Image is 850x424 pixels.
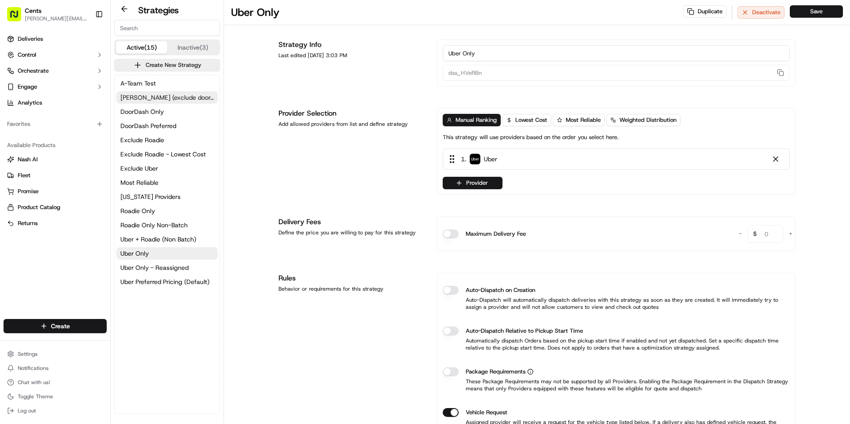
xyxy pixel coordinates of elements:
span: Engage [18,83,37,91]
span: Package Requirements [466,367,525,376]
span: A-Team Test [120,79,156,88]
a: Nash AI [7,156,103,163]
button: Product Catalog [4,200,107,214]
a: DoorDash Preferred [116,120,218,132]
span: Deliveries [18,35,43,43]
button: Notifications [4,362,107,374]
h1: Provider Selection [278,108,426,119]
h2: Strategies [138,4,179,16]
span: Weighted Distribution [619,116,676,124]
p: These Package Requirements may not be supported by all Providers. Enabling the Package Requiremen... [443,378,790,392]
button: Provider [443,177,502,189]
button: Uber Preferred Pricing (Default) [116,276,218,288]
button: [PERSON_NAME][EMAIL_ADDRESS][PERSON_NAME][DOMAIN_NAME] [25,15,88,22]
span: Log out [18,407,36,414]
span: Control [18,51,36,59]
span: Uber Only [120,249,149,258]
button: Chat with us! [4,376,107,389]
button: DoorDash Only [116,105,218,118]
a: Analytics [4,96,107,110]
label: Auto-Dispatch Relative to Pickup Start Time [466,327,583,335]
button: Exclude Roadie [116,134,218,146]
span: Promise [18,187,39,195]
button: Lowest Cost [502,114,551,126]
span: [US_STATE] Providers [120,192,181,201]
span: $ [750,226,760,244]
button: Most Reliable [553,114,605,126]
span: Most Reliable [120,178,158,187]
img: uber-new-logo.jpeg [470,154,480,164]
span: Uber + Roadie (Non Batch) [120,235,196,244]
button: Active (15) [116,41,167,54]
span: Manual Ranking [456,116,497,124]
button: Create [4,319,107,333]
span: Exclude Uber [120,164,158,173]
button: Deactivate [738,6,784,19]
span: Returns [18,219,38,227]
button: Exclude Uber [116,162,218,175]
button: Log out [4,405,107,417]
span: Roadie Only Non-Batch [120,221,188,230]
button: Settings [4,348,107,360]
span: Chat with us! [18,379,50,386]
button: Engage [4,80,107,94]
button: Duplicate [683,5,726,18]
button: Uber Only [116,247,218,260]
button: Exclude Roadie - Lowest Cost [116,148,218,160]
h1: Delivery Fees [278,217,426,227]
div: Define the price you are willing to pay for this strategy [278,229,426,236]
span: Product Catalog [18,203,60,211]
label: Vehicle Request [466,408,507,417]
p: Auto-Dispatch will automatically dispatch deliveries with this strategy as soon as they are creat... [443,296,790,311]
p: This strategy will use providers based on the order you select here. [443,133,618,141]
button: [PERSON_NAME] (exclude doordash) [116,91,218,104]
div: Last edited [DATE] 3:03 PM [278,52,426,59]
p: Automatically dispatch Orders based on the pickup start time if enabled and not yet dispatched. S... [443,337,790,351]
span: Uber Only - Reassigned [120,263,189,272]
button: Uber Only - Reassigned [116,261,218,274]
span: Uber [484,155,497,163]
button: A-Team Test [116,77,218,89]
span: Notifications [18,365,49,372]
a: Fleet [7,171,103,179]
span: Lowest Cost [515,116,547,124]
a: Powered byPylon [62,31,107,38]
input: Search [114,20,220,36]
span: Pylon [88,31,107,38]
span: Exclude Roadie [120,136,164,144]
button: Uber + Roadie (Non Batch) [116,233,218,245]
button: [US_STATE] Providers [116,191,218,203]
button: Save [790,5,843,18]
span: Most Reliable [566,116,601,124]
button: Nash AI [4,152,107,167]
a: Product Catalog [7,203,103,211]
a: Returns [7,219,103,227]
label: Auto-Dispatch on Creation [466,286,535,295]
span: [PERSON_NAME] (exclude doordash) [120,93,214,102]
button: Toggle Theme [4,390,107,403]
span: Exclude Roadie - Lowest Cost [120,150,206,159]
button: Most Reliable [116,176,218,189]
button: Roadie Only Non-Batch [116,219,218,231]
button: Cents[PERSON_NAME][EMAIL_ADDRESS][PERSON_NAME][DOMAIN_NAME] [4,4,92,25]
a: Deliveries [4,32,107,46]
button: Orchestrate [4,64,107,78]
span: Fleet [18,171,31,179]
span: Create [51,322,70,331]
button: Manual Ranking [443,114,501,126]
